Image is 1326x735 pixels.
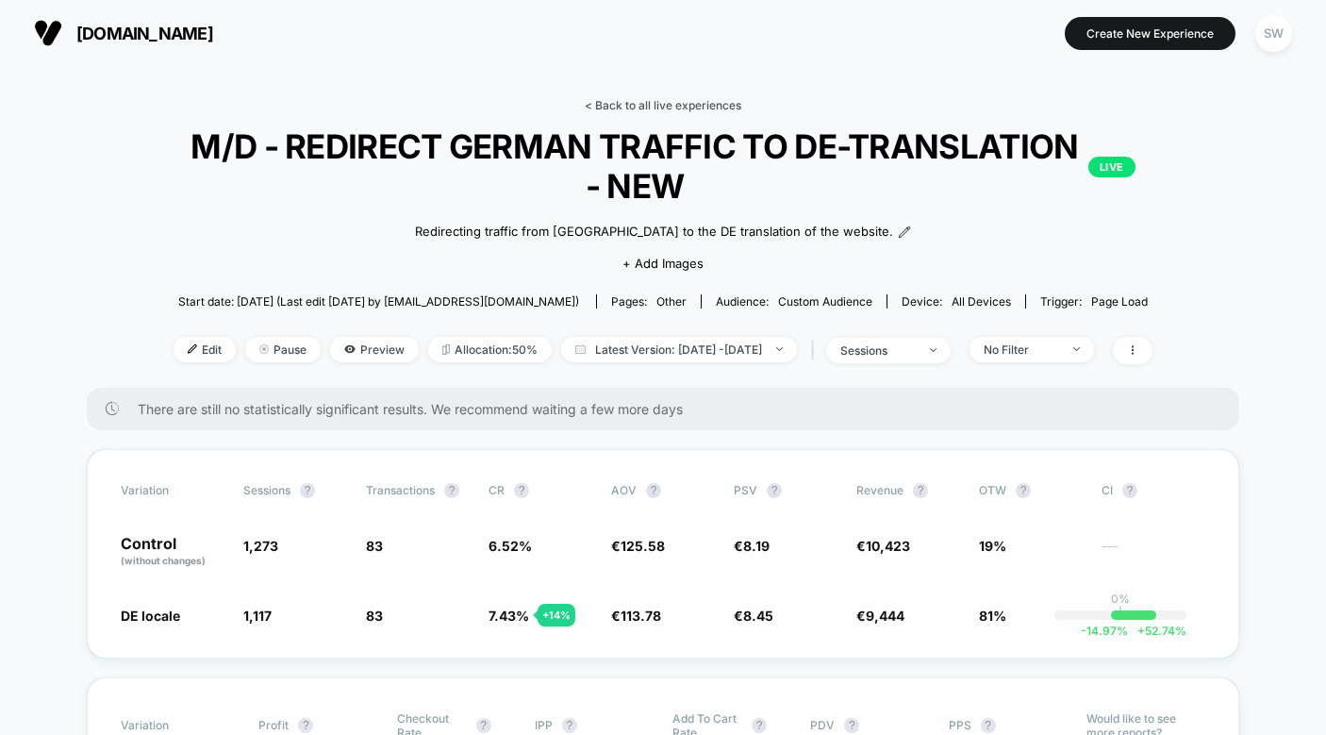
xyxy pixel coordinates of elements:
span: other [656,294,687,309]
span: 1,273 [243,538,278,554]
img: edit [188,344,197,354]
span: Sessions [243,483,290,497]
span: 83 [366,608,383,624]
span: OTW [979,483,1083,498]
span: -14.97 % [1081,624,1128,638]
span: IPP [535,718,553,732]
button: SW [1250,14,1298,53]
span: 8.45 [743,608,773,624]
p: | [1119,606,1122,620]
span: 7.43 % [489,608,529,624]
span: PPS [949,718,971,732]
p: LIVE [1088,157,1135,177]
button: Create New Experience [1065,17,1235,50]
span: [DOMAIN_NAME] [76,24,213,43]
span: all devices [952,294,1011,309]
button: ? [752,718,767,733]
img: end [1073,347,1080,351]
span: + Add Images [622,256,704,271]
span: 19% [979,538,1006,554]
span: 1,117 [243,608,272,624]
span: Custom Audience [778,294,872,309]
span: 9,444 [866,608,904,624]
span: Profit [258,718,289,732]
img: end [259,344,269,354]
span: 52.74 % [1128,624,1186,638]
img: end [776,347,783,351]
span: 10,423 [866,538,910,554]
span: (without changes) [121,555,206,566]
button: ? [981,718,996,733]
div: sessions [840,343,916,358]
div: No Filter [984,342,1059,357]
button: ? [767,483,782,498]
span: Start date: [DATE] (Last edit [DATE] by [EMAIL_ADDRESS][DOMAIN_NAME]) [178,294,579,309]
span: 8.19 [743,538,770,554]
button: ? [476,718,491,733]
img: calendar [575,344,586,354]
button: ? [514,483,529,498]
button: [DOMAIN_NAME] [28,18,219,48]
button: ? [300,483,315,498]
span: Pause [245,337,321,362]
a: < Back to all live experiences [585,98,741,112]
span: PDV [810,718,835,732]
button: ? [562,718,577,733]
p: 0% [1111,592,1130,606]
span: CR [489,483,505,497]
span: Edit [174,337,236,362]
span: Variation [121,483,224,498]
span: 113.78 [621,608,661,624]
div: Pages: [611,294,687,309]
div: Audience: [716,294,872,309]
button: ? [1016,483,1031,498]
div: + 14 % [538,604,575,626]
span: Device: [887,294,1025,309]
span: Revenue [856,483,903,497]
span: CI [1102,483,1205,498]
button: ? [444,483,459,498]
span: € [611,608,661,624]
div: SW [1255,15,1292,52]
span: € [734,608,773,624]
span: | [806,337,826,364]
span: + [1137,624,1145,638]
span: Page Load [1091,294,1148,309]
span: DE locale [121,608,180,624]
span: € [611,538,665,554]
span: There are still no statistically significant results. We recommend waiting a few more days [138,401,1202,417]
span: € [734,538,770,554]
span: 81% [979,608,1006,624]
button: ? [913,483,928,498]
p: Control [121,536,224,568]
span: Latest Version: [DATE] - [DATE] [561,337,797,362]
span: 83 [366,538,383,554]
img: end [930,348,936,352]
div: Trigger: [1040,294,1148,309]
img: Visually logo [34,19,62,47]
span: PSV [734,483,757,497]
span: 6.52 % [489,538,532,554]
button: ? [646,483,661,498]
img: rebalance [442,344,450,355]
span: € [856,538,910,554]
span: M/D - REDIRECT GERMAN TRAFFIC TO DE-TRANSLATION - NEW [191,126,1135,206]
span: Transactions [366,483,435,497]
span: Redirecting traffic from [GEOGRAPHIC_DATA] to the DE translation of the website. [415,223,893,242]
button: ? [298,718,313,733]
button: ? [844,718,859,733]
span: € [856,608,904,624]
span: --- [1102,541,1205,568]
span: Preview [330,337,419,362]
span: AOV [611,483,637,497]
span: 125.58 [621,538,665,554]
span: Allocation: 50% [428,337,552,362]
button: ? [1122,483,1137,498]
